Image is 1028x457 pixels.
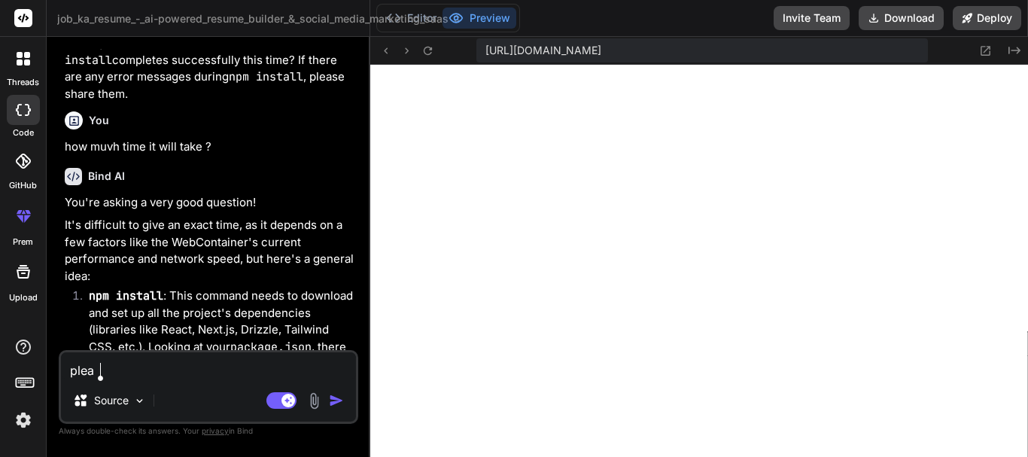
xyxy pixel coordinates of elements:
[13,126,34,139] label: code
[443,8,516,29] button: Preview
[89,113,109,128] h6: You
[370,65,1028,457] iframe: Preview
[61,352,356,379] textarea: pleas
[329,393,344,408] img: icon
[230,340,312,355] code: package.json
[65,139,355,156] p: how muvh time it will take ?
[774,6,850,30] button: Invite Team
[65,35,263,68] code: npm install
[859,6,944,30] button: Download
[13,236,33,248] label: prem
[94,393,129,408] p: Source
[89,288,163,303] code: npm install
[65,35,355,102] p: Could you please let me know if completes successfully this time? If there are any error messages...
[133,395,146,407] img: Pick Models
[953,6,1021,30] button: Deploy
[65,194,355,212] p: You're asking a very good question!
[306,392,323,410] img: attachment
[88,169,125,184] h6: Bind AI
[202,426,229,435] span: privacy
[7,76,39,89] label: threads
[9,291,38,304] label: Upload
[9,179,37,192] label: GitHub
[57,11,462,26] span: job_ka_resume_-_ai-powered_resume_builder_&_social_media_marketing_saas
[59,424,358,438] p: Always double-check its answers. Your in Bind
[485,43,601,58] span: [URL][DOMAIN_NAME]
[89,288,355,423] p: : This command needs to download and set up all the project's dependencies (libraries like React,...
[65,217,355,285] p: It's difficult to give an exact time, as it depends on a few factors like the WebContainer's curr...
[229,69,303,84] code: npm install
[380,8,443,29] button: Editor
[11,407,36,433] img: settings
